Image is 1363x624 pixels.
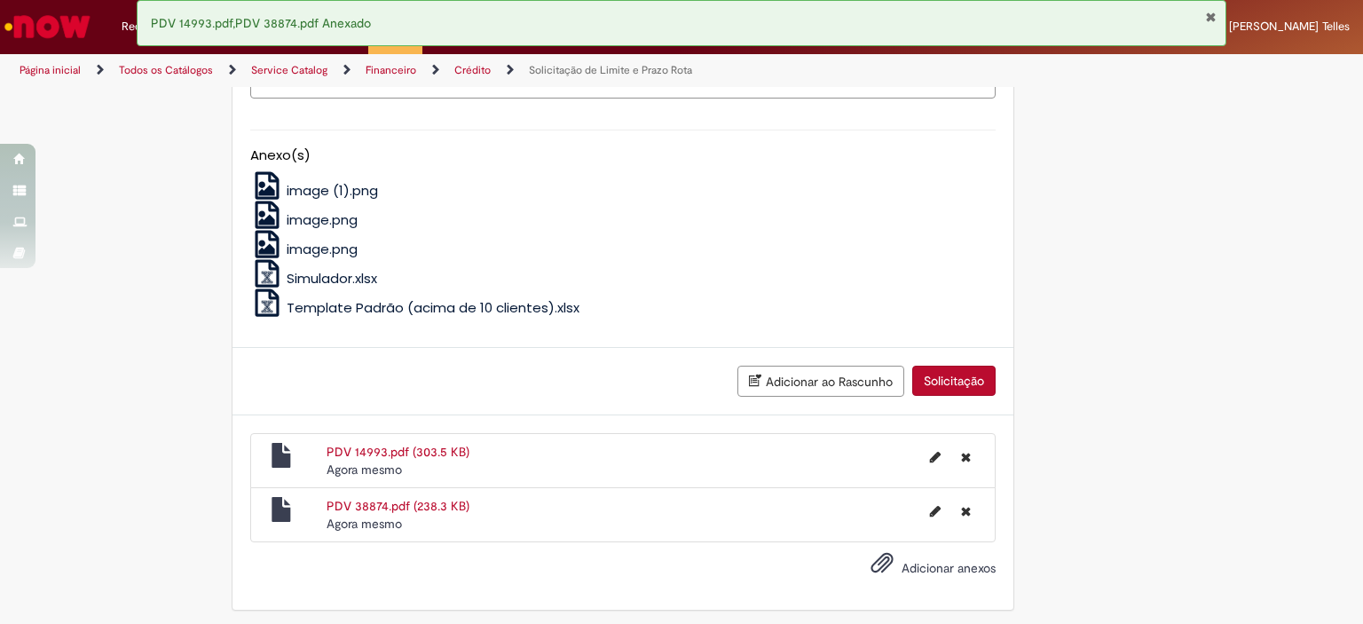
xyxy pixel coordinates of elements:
[866,547,898,588] button: Adicionar anexos
[287,240,358,258] span: image.png
[919,497,951,525] button: Editar nome de arquivo PDV 38874.pdf
[250,210,358,229] a: image.png
[1205,10,1217,24] button: Fechar Notificação
[20,63,81,77] a: Página inicial
[287,181,378,200] span: image (1).png
[366,63,416,77] a: Financeiro
[287,298,579,317] span: Template Padrão (acima de 10 clientes).xlsx
[737,366,904,397] button: Adicionar ao Rascunho
[902,560,996,576] span: Adicionar anexos
[1229,19,1350,34] span: [PERSON_NAME] Telles
[250,148,996,163] h5: Anexo(s)
[327,516,402,532] span: Agora mesmo
[912,366,996,396] button: Solicitação
[287,210,358,229] span: image.png
[529,63,692,77] a: Solicitação de Limite e Prazo Rota
[250,181,379,200] a: image (1).png
[327,462,402,478] span: Agora mesmo
[454,63,491,77] a: Crédito
[251,63,327,77] a: Service Catalog
[287,269,377,288] span: Simulador.xlsx
[327,498,469,514] a: PDV 38874.pdf (238.3 KB)
[327,516,402,532] time: 29/09/2025 11:31:57
[950,443,981,471] button: Excluir PDV 14993.pdf
[950,497,981,525] button: Excluir PDV 38874.pdf
[13,54,895,87] ul: Trilhas de página
[119,63,213,77] a: Todos os Catálogos
[151,15,371,31] span: PDV 14993.pdf,PDV 38874.pdf Anexado
[122,18,184,36] span: Requisições
[327,444,469,460] a: PDV 14993.pdf (303.5 KB)
[250,240,358,258] a: image.png
[919,443,951,471] button: Editar nome de arquivo PDV 14993.pdf
[250,269,378,288] a: Simulador.xlsx
[2,9,93,44] img: ServiceNow
[250,298,580,317] a: Template Padrão (acima de 10 clientes).xlsx
[327,462,402,478] time: 29/09/2025 11:31:57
